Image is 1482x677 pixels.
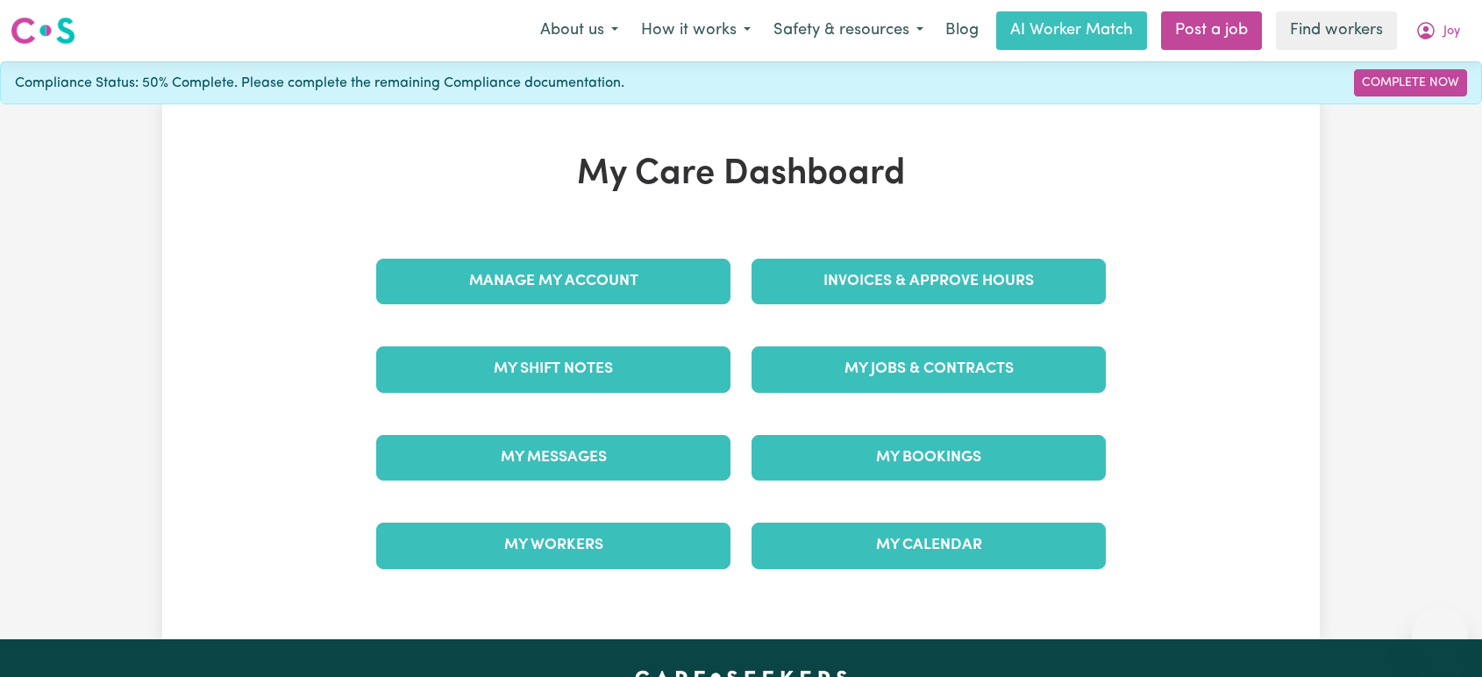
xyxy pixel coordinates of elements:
[1443,22,1460,41] span: Joy
[996,11,1147,50] a: AI Worker Match
[1161,11,1262,50] a: Post a job
[1354,69,1467,96] a: Complete Now
[1412,607,1468,663] iframe: Button to launch messaging window
[762,12,935,49] button: Safety & resources
[1276,11,1397,50] a: Find workers
[376,346,730,392] a: My Shift Notes
[752,435,1106,481] a: My Bookings
[376,259,730,304] a: Manage My Account
[1404,12,1471,49] button: My Account
[752,523,1106,568] a: My Calendar
[15,73,624,94] span: Compliance Status: 50% Complete. Please complete the remaining Compliance documentation.
[529,12,630,49] button: About us
[630,12,762,49] button: How it works
[366,153,1116,196] h1: My Care Dashboard
[11,11,75,51] a: Careseekers logo
[752,346,1106,392] a: My Jobs & Contracts
[11,15,75,46] img: Careseekers logo
[376,523,730,568] a: My Workers
[752,259,1106,304] a: Invoices & Approve Hours
[935,11,989,50] a: Blog
[376,435,730,481] a: My Messages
